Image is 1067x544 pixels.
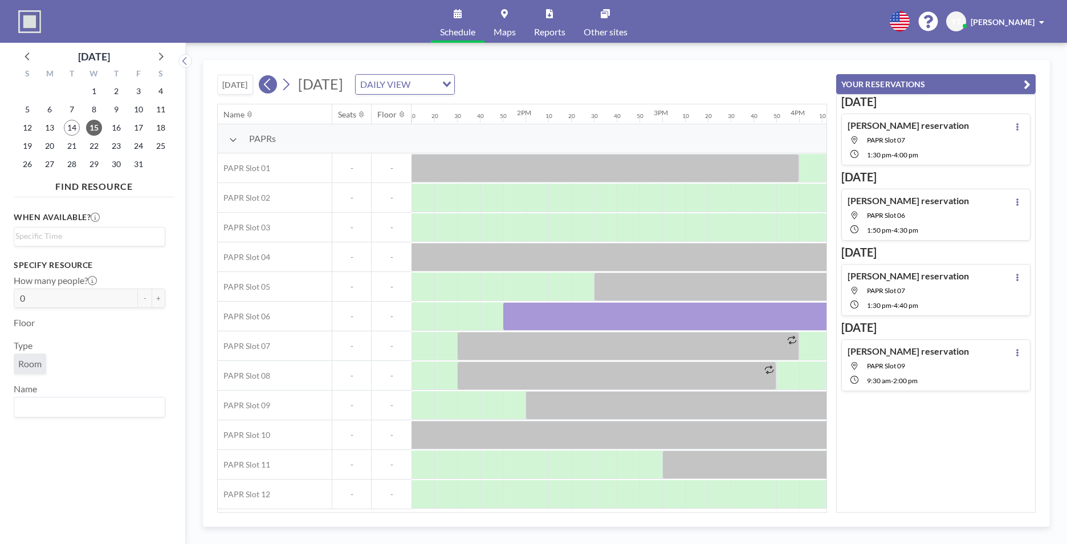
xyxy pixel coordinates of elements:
span: 2:00 PM [893,376,918,385]
span: PAPR Slot 01 [218,163,270,173]
span: - [891,226,894,234]
span: - [332,193,371,203]
input: Search for option [414,77,435,92]
span: Friday, October 10, 2025 [131,102,146,117]
div: 20 [568,112,575,120]
span: Sunday, October 19, 2025 [19,138,35,154]
span: Friday, October 17, 2025 [131,120,146,136]
span: - [332,222,371,233]
span: Tuesday, October 28, 2025 [64,156,80,172]
span: Thursday, October 30, 2025 [108,156,124,172]
span: PAPR Slot 02 [218,193,270,203]
span: - [332,341,371,351]
span: PAPR Slot 06 [867,211,905,220]
h3: Specify resource [14,260,165,270]
div: 2PM [517,108,531,117]
span: Tuesday, October 7, 2025 [64,102,80,117]
span: - [372,222,412,233]
span: PAPR Slot 09 [867,362,905,370]
div: Name [223,109,245,120]
span: - [372,489,412,500]
span: 9:30 AM [867,376,891,385]
span: - [372,341,412,351]
div: Search for option [356,75,454,94]
span: Reports [534,27,565,36]
h3: [DATE] [841,170,1031,184]
h3: [DATE] [841,245,1031,259]
span: Wednesday, October 1, 2025 [86,83,102,99]
span: PAPR Slot 05 [218,282,270,292]
span: - [891,151,894,159]
span: 1:30 PM [867,151,891,159]
span: Wednesday, October 22, 2025 [86,138,102,154]
span: PAPRs [249,133,276,144]
span: PAPR Slot 12 [218,489,270,500]
span: - [372,460,412,470]
span: - [372,311,412,322]
div: 3PM [654,108,668,117]
span: PAPR Slot 07 [867,286,905,295]
span: 1:30 PM [867,301,891,310]
div: 50 [637,112,644,120]
div: [DATE] [78,48,110,64]
span: Sunday, October 26, 2025 [19,156,35,172]
div: T [105,67,127,82]
span: Saturday, October 18, 2025 [153,120,169,136]
div: 10 [545,112,552,120]
span: Sunday, October 12, 2025 [19,120,35,136]
span: Sunday, October 5, 2025 [19,102,35,117]
label: How many people? [14,275,97,286]
span: Friday, October 3, 2025 [131,83,146,99]
span: - [332,371,371,381]
div: W [83,67,105,82]
div: Search for option [14,397,165,417]
span: Room [18,358,42,369]
div: Seats [338,109,356,120]
span: PAPR Slot 07 [867,136,905,144]
span: Saturday, October 25, 2025 [153,138,169,154]
span: - [372,282,412,292]
span: PAPR Slot 10 [218,430,270,440]
div: 10 [682,112,689,120]
span: YT [951,17,961,27]
h4: [PERSON_NAME] reservation [848,120,969,131]
div: Floor [377,109,397,120]
h3: [DATE] [841,95,1031,109]
span: PAPR Slot 04 [218,252,270,262]
span: - [332,311,371,322]
h4: [PERSON_NAME] reservation [848,195,969,206]
div: 40 [477,112,484,120]
h4: [PERSON_NAME] reservation [848,270,969,282]
span: Friday, October 31, 2025 [131,156,146,172]
div: 4PM [791,108,805,117]
span: Monday, October 20, 2025 [42,138,58,154]
span: PAPR Slot 06 [218,311,270,322]
span: Wednesday, October 29, 2025 [86,156,102,172]
span: - [372,163,412,173]
span: Wednesday, October 15, 2025 [86,120,102,136]
h4: FIND RESOURCE [14,176,174,192]
span: Other sites [584,27,628,36]
div: Search for option [14,228,165,245]
span: PAPR Slot 09 [218,400,270,411]
div: M [39,67,61,82]
div: S [149,67,172,82]
label: Floor [14,317,35,328]
span: Monday, October 6, 2025 [42,102,58,117]
div: 20 [431,112,438,120]
button: YOUR RESERVATIONS [836,74,1036,94]
span: - [372,430,412,440]
span: Tuesday, October 14, 2025 [64,120,80,136]
span: 4:40 PM [894,301,918,310]
div: 20 [705,112,712,120]
span: Saturday, October 11, 2025 [153,102,169,117]
input: Search for option [15,230,158,242]
span: Tuesday, October 21, 2025 [64,138,80,154]
button: - [138,289,152,308]
div: 50 [773,112,780,120]
span: - [332,489,371,500]
span: - [332,252,371,262]
div: 30 [728,112,735,120]
span: PAPR Slot 03 [218,222,270,233]
span: 4:30 PM [894,226,918,234]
